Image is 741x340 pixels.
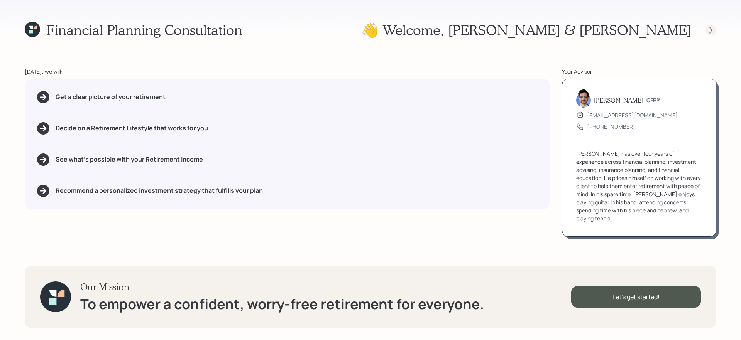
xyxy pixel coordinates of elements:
h5: See what's possible with your Retirement Income [56,156,203,163]
img: jonah-coleman-headshot.png [576,89,591,108]
h3: Our Mission [80,281,484,293]
h5: [PERSON_NAME] [594,96,643,104]
div: [PERSON_NAME] has over four years of experience across financial planning, investment advising, i... [576,150,702,222]
h1: 👋 Welcome , [PERSON_NAME] & [PERSON_NAME] [361,22,692,38]
h1: To empower a confident, worry-free retirement for everyone. [80,296,484,312]
h5: Recommend a personalized investment strategy that fulfills your plan [56,187,263,194]
h1: Financial Planning Consultation [46,22,242,38]
div: Let's get started! [571,286,701,308]
div: [PHONE_NUMBER] [587,123,635,131]
h6: CFP® [646,97,660,104]
h5: Decide on a Retirement Lifestyle that works for you [56,125,208,132]
div: Your Advisor [562,67,716,76]
h5: Get a clear picture of your retirement [56,93,166,101]
div: [DATE], we will: [25,67,550,76]
div: [EMAIL_ADDRESS][DOMAIN_NAME] [587,111,678,119]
